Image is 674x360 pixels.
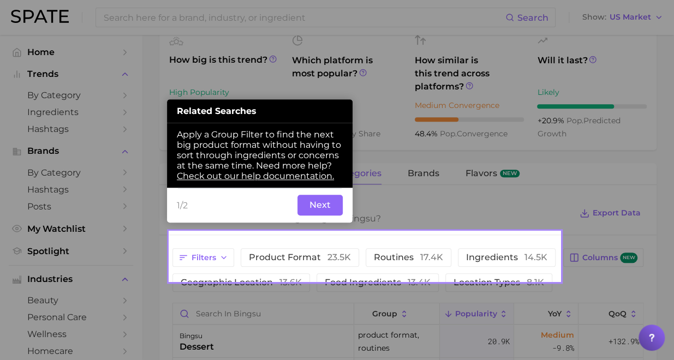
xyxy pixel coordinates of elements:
[172,248,234,267] button: Filters
[327,252,351,262] span: 23.5k
[466,253,547,262] span: ingredients
[249,253,351,262] span: product format
[408,277,431,287] span: 13.4k
[527,277,544,287] span: 8.1k
[192,253,216,262] span: Filters
[524,252,547,262] span: 14.5k
[374,253,443,262] span: routines
[325,278,431,287] span: food ingredients
[420,252,443,262] span: 17.4k
[454,278,544,287] span: location types
[279,277,302,287] span: 13.6k
[181,278,302,287] span: geographic location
